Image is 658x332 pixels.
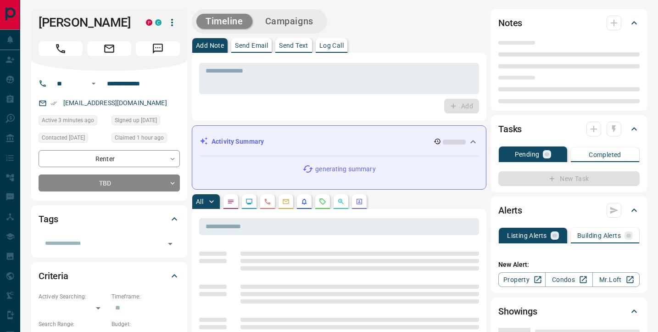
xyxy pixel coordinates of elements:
[87,41,131,56] span: Email
[50,100,57,107] svg: Email Verified
[88,78,99,89] button: Open
[227,198,234,205] svg: Notes
[39,212,58,226] h2: Tags
[39,41,83,56] span: Call
[39,265,180,287] div: Criteria
[264,198,271,205] svg: Calls
[200,133,479,150] div: Activity Summary
[319,198,326,205] svg: Requests
[112,133,180,146] div: Mon Aug 18 2025
[279,42,308,49] p: Send Text
[498,260,640,270] p: New Alert:
[112,320,180,328] p: Budget:
[63,99,167,107] a: [EMAIL_ADDRESS][DOMAIN_NAME]
[545,272,592,287] a: Condos
[39,133,107,146] div: Fri Nov 24 2023
[577,232,621,239] p: Building Alerts
[212,137,264,146] p: Activity Summary
[42,116,94,125] span: Active 3 minutes ago
[39,115,107,128] div: Mon Aug 18 2025
[498,122,522,136] h2: Tasks
[498,12,640,34] div: Notes
[589,152,621,158] p: Completed
[256,14,323,29] button: Campaigns
[146,19,152,26] div: property.ca
[39,320,107,328] p: Search Range:
[115,116,157,125] span: Signed up [DATE]
[164,237,177,250] button: Open
[507,232,547,239] p: Listing Alerts
[112,293,180,301] p: Timeframe:
[39,269,68,283] h2: Criteria
[282,198,290,205] svg: Emails
[39,293,107,301] p: Actively Searching:
[39,15,132,30] h1: [PERSON_NAME]
[498,118,640,140] div: Tasks
[39,208,180,230] div: Tags
[196,198,203,205] p: All
[337,198,345,205] svg: Opportunities
[196,14,252,29] button: Timeline
[315,164,375,174] p: generating summary
[112,115,180,128] div: Thu Nov 02 2023
[319,42,344,49] p: Log Call
[592,272,640,287] a: Mr.Loft
[136,41,180,56] span: Message
[356,198,363,205] svg: Agent Actions
[235,42,268,49] p: Send Email
[245,198,253,205] svg: Lead Browsing Activity
[39,150,180,167] div: Renter
[196,42,224,49] p: Add Note
[515,151,540,158] p: Pending
[115,133,164,142] span: Claimed 1 hour ago
[498,203,522,218] h2: Alerts
[301,198,308,205] svg: Listing Alerts
[498,16,522,30] h2: Notes
[498,272,546,287] a: Property
[498,199,640,221] div: Alerts
[42,133,85,142] span: Contacted [DATE]
[498,304,537,319] h2: Showings
[155,19,162,26] div: condos.ca
[39,174,180,191] div: TBD
[498,300,640,322] div: Showings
